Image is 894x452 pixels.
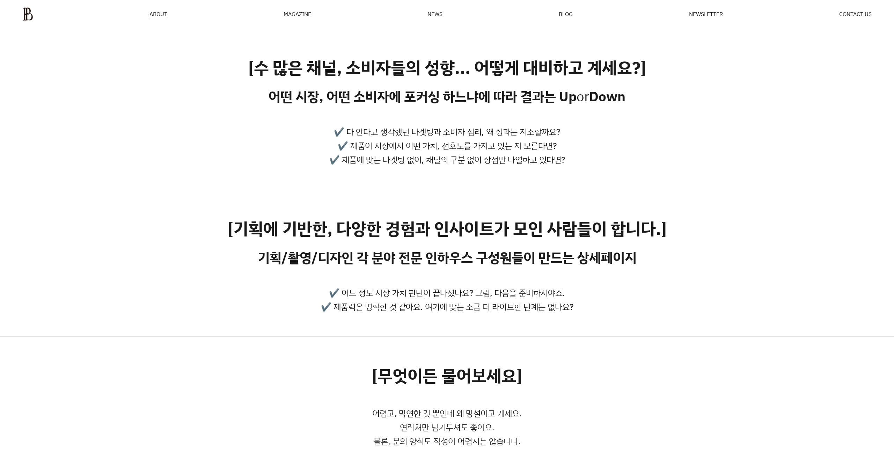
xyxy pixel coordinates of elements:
a: NEWSLETTER [689,11,723,17]
h3: 어떤 시장, 어떤 소비자에 포커싱 하느냐에 따라 결과는 Up Down [269,88,625,104]
h3: 기획/촬영/디자인 각 분야 전문 인하우스 구성원들이 만드는 상세페이지 [258,249,637,265]
img: ba379d5522eb3.png [22,7,33,21]
h2: [수 많은 채널, 소비자들의 성향... 어떻게 대비하고 계세요?] [248,58,646,78]
p: ✔️ 어느 정도 시장 가치 판단이 끝나셨나요? 그럼, 다음을 준비하셔야죠. ✔️ 제품력은 명확한 것 같아요. 여기에 맞는 조금 더 라이트한 단계는 없나요? [321,286,573,314]
a: ABOUT [149,11,167,17]
div: MAGAZINE [284,11,311,17]
h2: [무엇이든 물어보세요] [372,366,522,386]
p: ✔️ 다 안다고 생각했던 타겟팅과 소비자 심리, 왜 성과는 저조할까요? ✔️ 제품이 시장에서 어떤 가치, 선호도를 가지고 있는 지 모른다면? ✔️ 제품에 맞는 타겟팅 없이, ... [329,125,565,167]
a: NEWS [427,11,442,17]
a: CONTACT US [839,11,872,17]
h2: [기획에 기반한, 다양한 경험과 인사이트가 모인 사람들이 합니다.] [228,219,667,239]
span: or [577,87,589,105]
a: BLOG [559,11,573,17]
p: 어렵고, 막연한 것 뿐인데 왜 망설이고 계세요. 연락처만 남겨두셔도 좋아요. 물론, 문의 양식도 작성이 어렵지는 않습니다. [372,406,522,448]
